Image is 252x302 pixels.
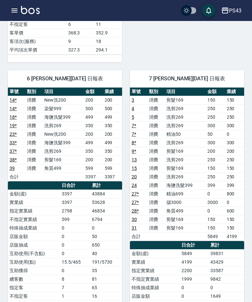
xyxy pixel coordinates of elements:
td: 0 [60,241,90,249]
td: 191/5730 [90,258,122,266]
td: 3397 [84,172,103,181]
td: 350 [103,147,122,155]
td: 消費 [25,147,43,155]
td: 300 [225,121,244,130]
td: 洗剪269 [165,104,206,113]
td: New洗200 [43,130,84,138]
td: 4199 [225,232,244,241]
td: 金額(虛) [130,249,180,258]
td: 角質499 [165,207,206,215]
td: 294.1 [94,46,122,54]
td: 300 [225,138,244,147]
td: 250 [206,172,225,181]
td: 65 [90,283,122,292]
td: 300 [206,121,225,130]
td: 150 [225,224,244,232]
td: 消費 [147,138,165,147]
td: 金額(虛) [8,190,60,198]
td: 250 [206,113,225,121]
td: 消費 [147,190,165,198]
td: 互助使用(不含點) [8,249,60,258]
td: 0 [60,249,90,258]
td: 500 [84,104,103,113]
td: 0 [206,207,225,215]
th: 項目 [43,88,84,96]
td: 店販金額 [130,292,180,300]
td: 5849 [206,232,225,241]
td: 剪髮169 [165,164,206,172]
td: 35 [90,266,122,275]
td: 200 [103,155,122,164]
td: 店販金額 [8,232,60,241]
td: 消費 [147,215,165,224]
td: 消費 [25,164,43,172]
th: 金額 [206,88,225,96]
td: 實業績 [8,198,60,207]
td: 消費 [25,96,43,104]
td: 43884 [90,190,122,198]
td: 剪髮169 [165,147,206,155]
td: 2798 [60,207,90,215]
td: 250 [225,172,244,181]
a: 20 [132,174,137,179]
td: 800 [225,190,244,198]
td: 16 [90,292,122,300]
td: 46834 [90,207,122,215]
td: 250 [206,104,225,113]
td: 5849 [180,249,209,258]
td: 精油699 [165,190,206,198]
td: 200 [84,155,103,164]
td: 250 [206,155,225,164]
button: PS43 [219,4,244,17]
a: 39 [10,166,15,171]
td: 8 [60,275,90,283]
td: 洗剪269 [165,113,206,121]
td: 3000 [206,198,225,207]
td: 消費 [25,138,43,147]
span: 6 [PERSON_NAME][DATE] 日報表 [16,75,114,82]
td: 消費 [147,155,165,164]
a: 15 [132,166,137,171]
td: 3397 [60,190,90,198]
td: 350 [84,121,103,130]
table: a dense table [130,88,244,241]
td: 250 [225,155,244,164]
td: 互助使用(點) [8,258,60,266]
td: 50 [206,130,225,138]
td: 不指定實業績 [8,215,60,224]
td: 消費 [147,130,165,138]
td: 0 [60,232,90,241]
th: 類別 [147,88,165,96]
td: 消費 [147,147,165,155]
th: 業績 [225,88,244,96]
td: 150 [206,96,225,104]
td: 6794 [90,215,122,224]
td: 消費 [147,198,165,207]
td: 不指定客 [8,292,60,300]
td: 3397 [103,172,122,181]
td: 0 [60,266,90,275]
div: PS43 [229,7,241,15]
td: 200 [84,130,103,138]
th: 累計 [90,181,122,190]
span: 7 [PERSON_NAME][DATE] 日報表 [138,75,236,82]
td: New洗200 [43,96,84,104]
td: 200 [206,147,225,155]
td: 18 [94,37,122,46]
td: 0 [225,198,244,207]
td: 客項次(服務) [8,37,67,46]
td: 指定實業績 [8,207,60,215]
td: 15.5/465 [60,258,90,266]
td: 1 [60,292,90,300]
td: 200 [225,147,244,155]
td: 消費 [147,121,165,130]
td: 剪髮169 [165,224,206,232]
td: 精油50 [165,130,206,138]
td: 染髮999 [43,104,84,113]
a: 31 [132,225,137,231]
td: 總客數 [8,275,60,283]
td: 599 [84,164,103,172]
td: 不指定實業績 [130,275,180,283]
td: 599 [103,164,122,172]
td: 平均項次單價 [8,46,67,54]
